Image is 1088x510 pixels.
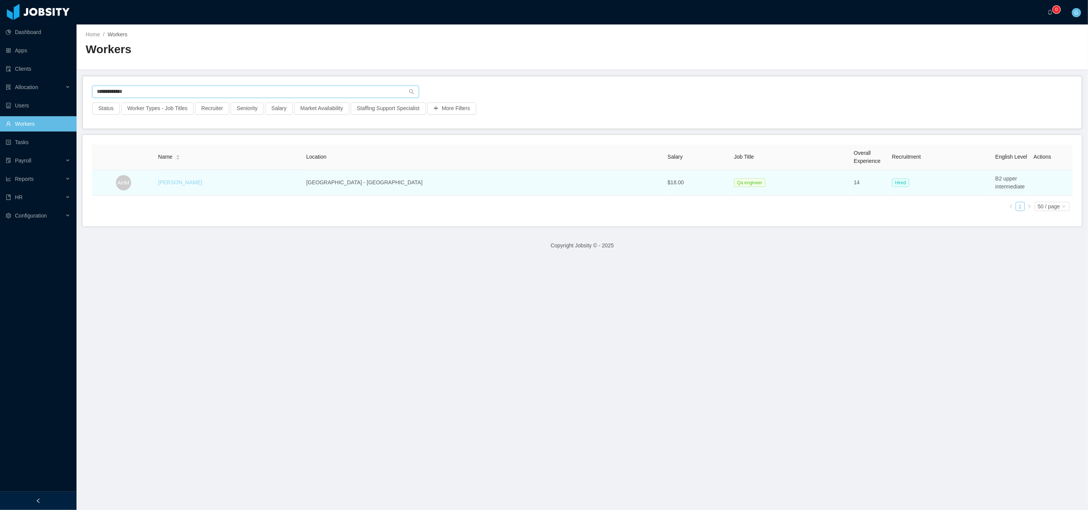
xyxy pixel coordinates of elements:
button: Market Availability [294,102,349,115]
td: [GEOGRAPHIC_DATA] - [GEOGRAPHIC_DATA] [303,170,665,196]
i: icon: file-protect [6,158,11,163]
span: Payroll [15,158,31,164]
span: Configuration [15,213,47,219]
div: Sort [176,154,180,159]
button: Seniority [231,102,264,115]
i: icon: bell [1047,10,1053,15]
button: Salary [265,102,293,115]
i: icon: line-chart [6,176,11,182]
button: Worker Types - Job Titles [121,102,194,115]
td: B2 upper intermediate [992,170,1031,196]
span: Job Title [734,154,754,160]
button: icon: plusMore Filters [427,102,476,115]
span: Reports [15,176,34,182]
h2: Workers [86,42,582,57]
span: Salary [668,154,683,160]
span: HR [15,194,23,200]
li: Previous Page [1007,202,1016,211]
i: icon: down [1062,204,1066,210]
li: Next Page [1025,202,1034,211]
span: Qa engineer [734,179,766,187]
span: Location [306,154,327,160]
button: Recruiter [195,102,229,115]
i: icon: setting [6,213,11,218]
span: Overall Experience [854,150,881,164]
i: icon: caret-up [176,154,180,156]
a: icon: auditClients [6,61,70,76]
i: icon: solution [6,84,11,90]
a: icon: robotUsers [6,98,70,113]
i: icon: search [409,89,414,94]
i: icon: caret-down [176,157,180,159]
a: icon: appstoreApps [6,43,70,58]
a: [PERSON_NAME] [158,179,202,185]
span: Actions [1034,154,1051,160]
a: 1 [1016,202,1024,211]
span: Name [158,153,172,161]
sup: 0 [1053,6,1060,13]
a: icon: profileTasks [6,135,70,150]
span: G [1075,8,1079,17]
button: Status [92,102,120,115]
span: Recruitment [892,154,921,160]
div: 50 / page [1038,202,1060,211]
i: icon: book [6,195,11,200]
a: icon: pie-chartDashboard [6,24,70,40]
span: AHM [117,175,129,190]
td: 14 [851,170,889,196]
i: icon: left [1009,204,1013,209]
span: / [103,31,104,37]
a: icon: userWorkers [6,116,70,132]
a: Hired [892,179,912,185]
span: $18.00 [668,179,684,185]
button: Staffing Support Specialist [351,102,426,115]
span: Hired [892,179,909,187]
span: Workers [107,31,127,37]
span: Allocation [15,84,38,90]
span: English Level [995,154,1027,160]
a: Home [86,31,100,37]
i: icon: right [1027,204,1032,209]
footer: Copyright Jobsity © - 2025 [77,232,1088,259]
